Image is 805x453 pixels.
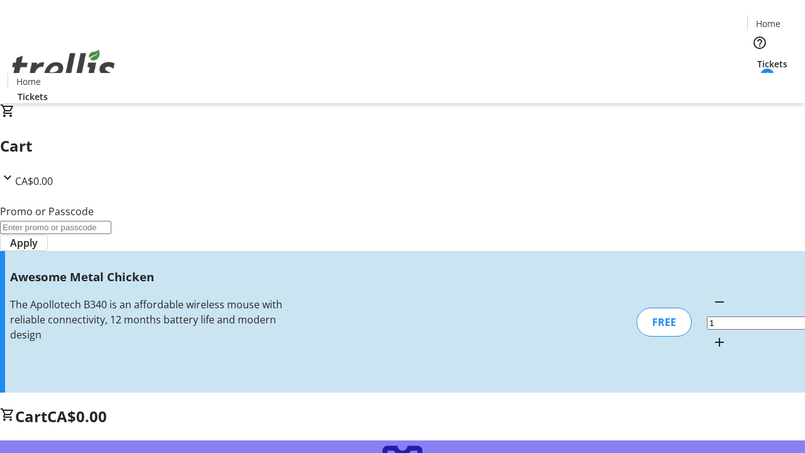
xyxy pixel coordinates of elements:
a: Home [8,75,48,88]
span: CA$0.00 [47,406,107,427]
div: The Apollotech B340 is an affordable wireless mouse with reliable connectivity, 12 months battery... [10,297,285,342]
span: Tickets [18,90,48,103]
button: Cart [747,70,772,96]
a: Home [748,17,788,30]
a: Tickets [747,57,797,70]
div: FREE [636,308,692,337]
span: Home [16,75,41,88]
button: Help [747,30,772,55]
button: Increment by one [707,330,732,355]
span: Tickets [757,57,787,70]
a: Tickets [8,90,58,103]
span: CA$0.00 [15,174,53,188]
h3: Awesome Metal Chicken [10,268,285,286]
span: Home [756,17,780,30]
button: Decrement by one [707,289,732,315]
span: Apply [10,235,38,250]
img: Orient E2E Organization cp6jO81bo0's Logo [8,36,119,99]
